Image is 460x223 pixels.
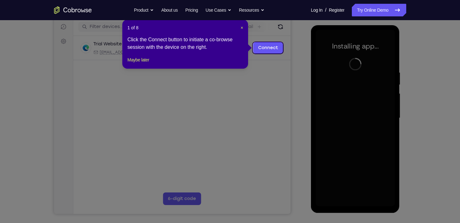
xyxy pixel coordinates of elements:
[221,19,231,29] button: Refresh
[127,56,149,64] button: Maybe later
[39,38,68,44] div: Trial Website
[352,4,406,16] a: Try Online Demo
[4,4,15,15] a: Connect
[188,21,199,27] label: Email
[311,4,323,16] a: Log In
[239,4,264,16] button: Resources
[4,33,15,44] a: Settings
[36,21,115,27] input: Filter devices...
[39,47,113,52] div: Email
[19,33,236,57] div: Open device details
[123,47,156,52] span: Cobrowse demo
[241,25,243,30] span: ×
[71,41,72,42] div: New devices found.
[46,47,113,52] span: web@example.com
[241,25,243,31] button: Close Tour
[159,47,176,52] span: +11 more
[54,6,92,14] a: Go to the home page
[329,4,344,16] a: Register
[127,25,138,31] span: 1 of 8
[4,18,15,30] a: Sessions
[109,190,147,202] button: 6-digit code
[134,4,154,16] button: Product
[117,47,156,52] div: App
[70,39,86,44] div: Online
[161,4,178,16] a: About us
[206,4,231,16] button: Use Cases
[185,4,198,16] a: Pricing
[325,6,326,14] span: /
[24,4,58,14] h1: Connect
[199,39,229,51] a: Connect
[125,21,145,27] label: demo_id
[127,36,243,51] div: Click the Connect button to initiate a co-browse session with the device on the right.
